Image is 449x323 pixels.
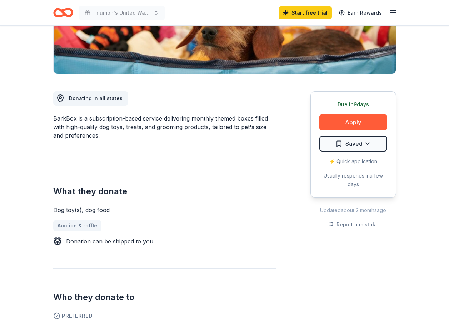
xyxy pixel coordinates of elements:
[279,6,332,19] a: Start free trial
[319,171,387,189] div: Usually responds in a few days
[319,114,387,130] button: Apply
[319,136,387,152] button: Saved
[53,206,276,214] div: Dog toy(s), dog food
[53,186,276,197] h2: What they donate
[319,100,387,109] div: Due in 9 days
[66,237,153,246] div: Donation can be shipped to you
[345,139,363,148] span: Saved
[53,292,276,303] h2: Who they donate to
[53,114,276,140] div: BarkBox is a subscription-based service delivering monthly themed boxes filled with high-quality ...
[69,95,123,101] span: Donating in all states
[93,9,150,17] span: Triumph's United Way Silent Auction
[335,6,386,19] a: Earn Rewards
[328,220,379,229] button: Report a mistake
[319,157,387,166] div: ⚡️ Quick application
[310,206,396,215] div: Updated about 2 months ago
[79,6,165,20] button: Triumph's United Way Silent Auction
[53,4,73,21] a: Home
[53,312,276,320] span: Preferred
[53,220,101,231] a: Auction & raffle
